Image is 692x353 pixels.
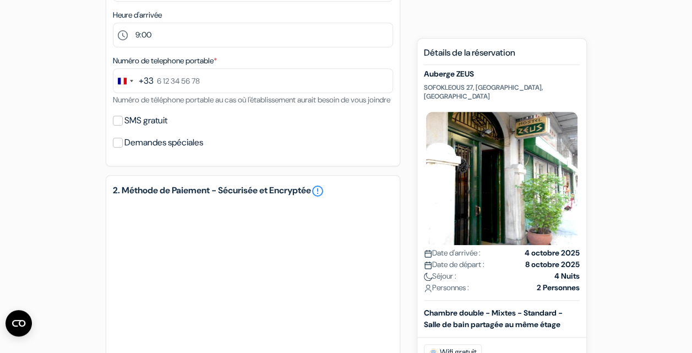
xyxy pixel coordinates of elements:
strong: 4 Nuits [554,270,580,282]
iframe: Cadre de saisie sécurisé pour le paiement [124,213,382,338]
img: calendar.svg [424,261,432,269]
strong: 4 octobre 2025 [525,247,580,259]
span: Personnes : [424,282,469,294]
span: Date d'arrivée : [424,247,481,259]
img: calendar.svg [424,249,432,258]
small: Numéro de téléphone portable au cas où l'établissement aurait besoin de vous joindre [113,95,390,105]
img: moon.svg [424,273,432,281]
strong: 2 Personnes [537,282,580,294]
div: +33 [139,74,154,88]
label: Heure d'arrivée [113,9,162,21]
h5: Détails de la réservation [424,47,580,65]
button: Ouvrir le widget CMP [6,310,32,336]
label: SMS gratuit [124,113,167,128]
h5: 2. Méthode de Paiement - Sécurisée et Encryptée [113,184,393,198]
label: Numéro de telephone portable [113,55,217,67]
button: Change country, selected France (+33) [113,69,154,93]
strong: 8 octobre 2025 [525,259,580,270]
label: Demandes spéciales [124,135,203,150]
p: SOFOKLEOUS 27, [GEOGRAPHIC_DATA], [GEOGRAPHIC_DATA] [424,83,580,101]
span: Séjour : [424,270,456,282]
a: error_outline [311,184,324,198]
input: 6 12 34 56 78 [113,68,393,93]
img: user_icon.svg [424,284,432,292]
h5: Auberge ZEUS [424,69,580,79]
b: Chambre double - Mixtes - Standard - Salle de bain partagée au même étage [424,308,563,329]
span: Date de départ : [424,259,484,270]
